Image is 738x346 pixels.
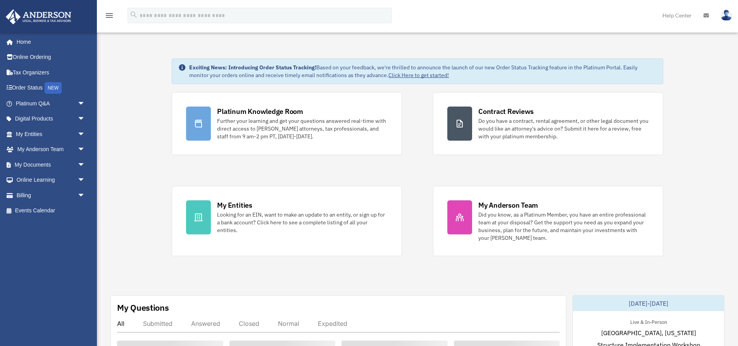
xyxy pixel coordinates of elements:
[117,302,169,313] div: My Questions
[189,64,316,71] strong: Exciting News: Introducing Order Status Tracking!
[78,111,93,127] span: arrow_drop_down
[45,82,62,94] div: NEW
[105,11,114,20] i: menu
[318,320,347,327] div: Expedited
[433,186,663,256] a: My Anderson Team Did you know, as a Platinum Member, you have an entire professional team at your...
[5,126,97,142] a: My Entitiesarrow_drop_down
[172,186,402,256] a: My Entities Looking for an EIN, want to make an update to an entity, or sign up for a bank accoun...
[478,211,649,242] div: Did you know, as a Platinum Member, you have an entire professional team at your disposal? Get th...
[433,92,663,155] a: Contract Reviews Do you have a contract, rental agreement, or other legal document you would like...
[105,14,114,20] a: menu
[172,92,402,155] a: Platinum Knowledge Room Further your learning and get your questions answered real-time with dire...
[239,320,259,327] div: Closed
[78,126,93,142] span: arrow_drop_down
[217,117,388,140] div: Further your learning and get your questions answered real-time with direct access to [PERSON_NAM...
[5,96,97,111] a: Platinum Q&Aarrow_drop_down
[5,50,97,65] a: Online Ordering
[573,296,724,311] div: [DATE]-[DATE]
[217,200,252,210] div: My Entities
[78,157,93,173] span: arrow_drop_down
[78,96,93,112] span: arrow_drop_down
[129,10,138,19] i: search
[217,211,388,234] div: Looking for an EIN, want to make an update to an entity, or sign up for a bank account? Click her...
[5,34,93,50] a: Home
[117,320,124,327] div: All
[143,320,172,327] div: Submitted
[5,188,97,203] a: Billingarrow_drop_down
[5,65,97,80] a: Tax Organizers
[601,328,696,337] span: [GEOGRAPHIC_DATA], [US_STATE]
[217,107,303,116] div: Platinum Knowledge Room
[5,157,97,172] a: My Documentsarrow_drop_down
[5,111,97,127] a: Digital Productsarrow_drop_down
[191,320,220,327] div: Answered
[189,64,656,79] div: Based on your feedback, we're thrilled to announce the launch of our new Order Status Tracking fe...
[478,200,538,210] div: My Anderson Team
[78,172,93,188] span: arrow_drop_down
[78,188,93,203] span: arrow_drop_down
[624,317,673,325] div: Live & In-Person
[278,320,299,327] div: Normal
[5,80,97,96] a: Order StatusNEW
[5,142,97,157] a: My Anderson Teamarrow_drop_down
[388,72,449,79] a: Click Here to get started!
[3,9,74,24] img: Anderson Advisors Platinum Portal
[78,142,93,158] span: arrow_drop_down
[5,203,97,219] a: Events Calendar
[721,10,732,21] img: User Pic
[5,172,97,188] a: Online Learningarrow_drop_down
[478,107,534,116] div: Contract Reviews
[478,117,649,140] div: Do you have a contract, rental agreement, or other legal document you would like an attorney's ad...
